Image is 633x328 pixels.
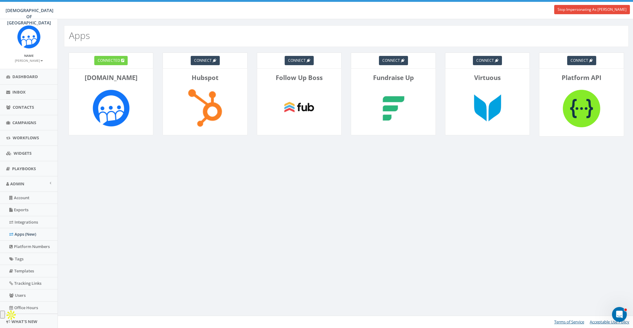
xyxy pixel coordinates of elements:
[12,120,36,125] span: Campaigns
[94,56,128,65] a: connected
[14,150,32,156] span: Widgets
[15,57,43,63] a: [PERSON_NAME]
[590,319,629,325] a: Acceptable Use Policy
[12,166,36,171] span: Playbooks
[12,74,38,79] span: Dashboard
[194,58,212,63] span: connect
[356,73,431,82] p: Fundraise Up
[371,86,416,130] img: Fundraise Up-logo
[11,319,37,324] span: What's New
[13,104,34,110] span: Contacts
[285,56,314,65] a: connect
[168,73,242,82] p: Hubspot
[567,56,596,65] a: connect
[571,58,588,63] span: connect
[89,86,134,130] img: Rally.so-logo
[191,56,220,65] a: connect
[559,86,604,132] img: Platform API-logo
[10,181,24,187] span: Admin
[544,73,619,82] p: Platform API
[262,73,337,82] p: Follow Up Boss
[554,5,630,14] a: Stop Impersonating As [PERSON_NAME]
[379,56,408,65] a: connect
[69,30,90,40] h2: Apps
[74,73,148,82] p: [DOMAIN_NAME]
[554,319,584,325] a: Terms of Service
[6,7,53,26] span: [DEMOGRAPHIC_DATA] OF [GEOGRAPHIC_DATA]
[13,135,39,141] span: Workflows
[98,58,120,63] span: connected
[476,58,494,63] span: connect
[473,56,502,65] a: connect
[382,58,400,63] span: connect
[288,58,306,63] span: connect
[17,25,40,48] img: Rally_Corp_Icon.png
[450,73,525,82] p: Virtuous
[465,86,510,130] img: Virtuous-logo
[5,309,17,321] img: Apollo
[183,86,227,130] img: Hubspot-logo
[12,89,26,95] span: Inbox
[612,307,627,322] iframe: Intercom live chat
[277,86,321,130] img: Follow Up Boss-logo
[24,53,34,58] small: Name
